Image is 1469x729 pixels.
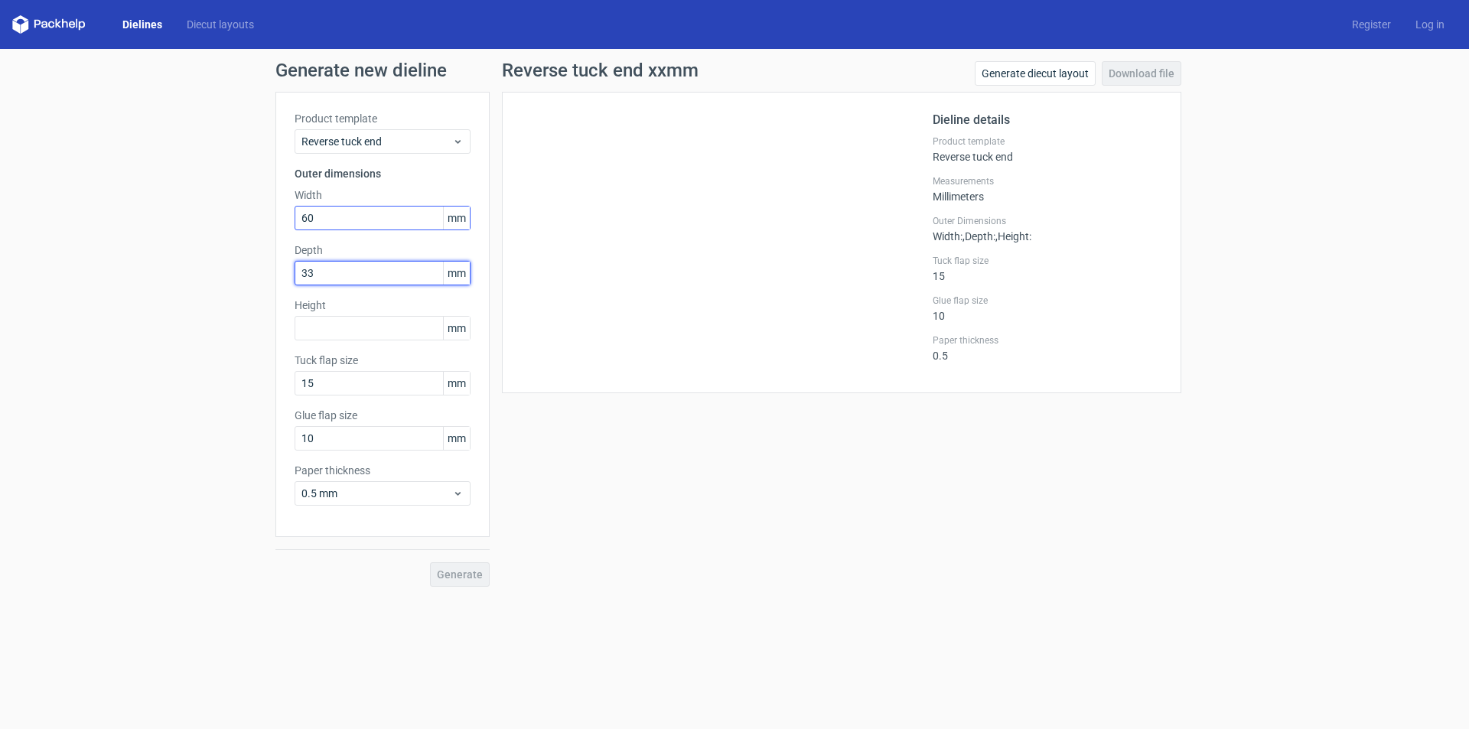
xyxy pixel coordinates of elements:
[295,408,471,423] label: Glue flap size
[301,134,452,149] span: Reverse tuck end
[975,61,1096,86] a: Generate diecut layout
[933,215,1162,227] label: Outer Dimensions
[933,230,963,242] span: Width :
[995,230,1031,242] span: , Height :
[174,17,266,32] a: Diecut layouts
[933,295,1162,322] div: 10
[933,175,1162,187] label: Measurements
[275,61,1194,80] h1: Generate new dieline
[295,166,471,181] h3: Outer dimensions
[295,111,471,126] label: Product template
[1340,17,1403,32] a: Register
[1403,17,1457,32] a: Log in
[933,334,1162,362] div: 0.5
[443,207,470,229] span: mm
[443,427,470,450] span: mm
[295,298,471,313] label: Height
[933,135,1162,148] label: Product template
[295,463,471,478] label: Paper thickness
[502,61,699,80] h1: Reverse tuck end xxmm
[110,17,174,32] a: Dielines
[933,255,1162,282] div: 15
[443,372,470,395] span: mm
[443,317,470,340] span: mm
[443,262,470,285] span: mm
[295,187,471,203] label: Width
[933,334,1162,347] label: Paper thickness
[933,175,1162,203] div: Millimeters
[933,255,1162,267] label: Tuck flap size
[963,230,995,242] span: , Depth :
[933,111,1162,129] h2: Dieline details
[933,135,1162,163] div: Reverse tuck end
[295,242,471,258] label: Depth
[295,353,471,368] label: Tuck flap size
[301,486,452,501] span: 0.5 mm
[933,295,1162,307] label: Glue flap size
